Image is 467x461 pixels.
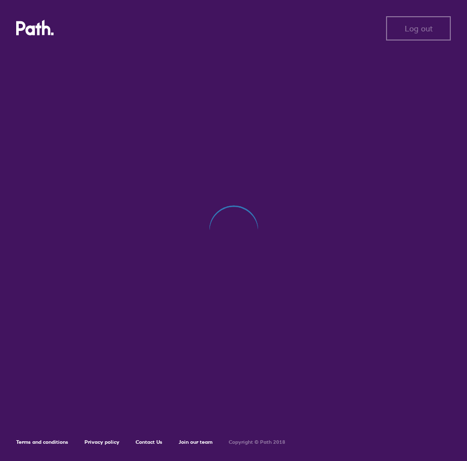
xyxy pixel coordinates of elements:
button: Log out [386,16,451,41]
a: Terms and conditions [16,439,68,445]
a: Privacy policy [84,439,119,445]
span: Log out [405,24,433,33]
a: Join our team [179,439,213,445]
h6: Copyright © Path 2018 [229,439,285,445]
a: Contact Us [136,439,162,445]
